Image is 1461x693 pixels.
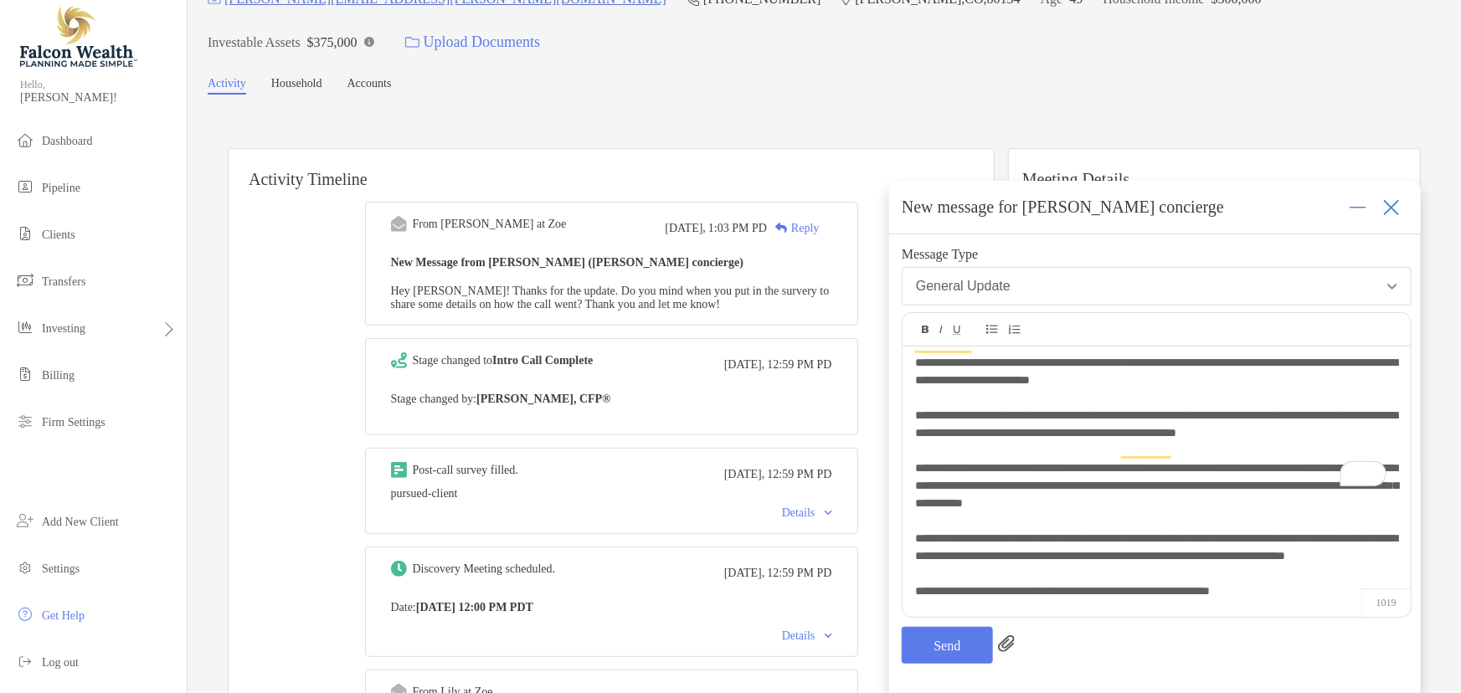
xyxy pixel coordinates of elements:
div: To enrich screen reader interactions, please activate Accessibility in Grammarly extension settings [903,253,1411,506]
span: Add New Client [42,516,119,528]
p: $375,000 [307,32,358,53]
span: [DATE], [724,358,765,372]
img: Info Icon [364,37,374,47]
span: [DATE], [665,222,706,235]
div: Stage changed to [413,354,594,367]
img: settings icon [15,557,35,577]
a: Household [271,77,322,95]
img: Event icon [391,352,407,368]
div: New message for [PERSON_NAME] concierge [902,198,1224,217]
h6: Activity Timeline [229,149,994,189]
span: Get Help [42,609,85,622]
div: Reply [767,219,819,237]
img: Expand or collapse [1350,199,1366,216]
img: firm-settings icon [15,411,35,431]
span: pursued-client [391,487,458,500]
img: pipeline icon [15,177,35,197]
img: clients icon [15,223,35,244]
p: Date : [391,597,832,618]
span: Clients [42,228,75,241]
img: Open dropdown arrow [1387,284,1397,290]
img: logout icon [15,651,35,671]
img: Event icon [391,216,407,232]
a: Activity [208,77,246,95]
img: Editor control icon [953,326,961,335]
span: Hey [PERSON_NAME]! Thanks for the update. Do you mind when you put in the survery to share some d... [391,285,830,311]
img: paperclip attachments [998,635,1015,652]
span: [PERSON_NAME]! [20,91,177,105]
img: Editor control icon [922,326,929,334]
div: From [PERSON_NAME] at Zoe [413,218,567,231]
img: Reply icon [775,223,788,234]
span: 12:59 PM PD [767,358,831,372]
div: General Update [916,279,1011,294]
img: dashboard icon [15,130,35,150]
b: New Message from [PERSON_NAME] ([PERSON_NAME] concierge) [391,256,744,269]
div: Discovery Meeting scheduled. [413,562,556,576]
img: Editor control icon [939,326,943,334]
p: Investable Assets [208,32,301,53]
span: Billing [42,369,75,382]
img: Editor control icon [1008,325,1021,335]
img: Falcon Wealth Planning Logo [20,7,137,67]
a: Accounts [347,77,392,95]
b: [DATE] 12:00 PM PDT [416,601,533,613]
b: Intro Call Complete [492,354,593,367]
img: Editor control icon [986,325,998,334]
span: 12:59 PM PD [767,567,831,580]
span: 1:03 PM PD [708,222,767,235]
img: Chevron icon [825,511,832,516]
span: Transfers [42,275,85,288]
img: get-help icon [15,604,35,624]
p: Stage changed by: [391,388,832,409]
span: Settings [42,562,80,575]
span: Log out [42,656,79,669]
button: General Update [902,267,1412,305]
span: Message Type [902,247,1412,262]
img: transfers icon [15,270,35,290]
a: Upload Documents [394,24,551,60]
img: button icon [405,37,419,49]
span: Pipeline [42,182,80,194]
div: Details [782,629,832,643]
p: 1019 [1361,588,1411,617]
img: Close [1383,199,1400,216]
span: Dashboard [42,135,93,147]
span: [DATE], [724,567,765,580]
img: Event icon [391,561,407,577]
img: add_new_client icon [15,511,35,531]
img: Chevron icon [825,634,832,639]
div: Details [782,506,832,520]
button: Send [902,627,993,664]
span: Firm Settings [42,416,105,429]
div: Post-call survey filled. [413,464,518,477]
span: Investing [42,322,85,335]
img: billing icon [15,364,35,384]
img: Event icon [391,462,407,478]
img: investing icon [15,317,35,337]
span: [DATE], [724,468,765,481]
p: Meeting Details [1022,169,1407,190]
b: [PERSON_NAME], CFP® [476,393,611,405]
span: 12:59 PM PD [767,468,831,481]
